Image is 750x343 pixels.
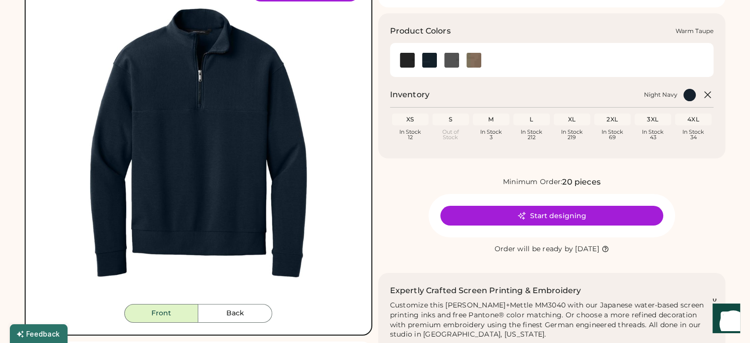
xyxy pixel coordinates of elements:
[703,299,746,341] iframe: Front Chat
[422,53,437,68] img: Night Navy Swatch Image
[562,176,600,188] div: 20 pieces
[440,206,663,226] button: Start designing
[434,129,467,140] div: Out of Stock
[444,53,459,68] div: Storm Grey
[394,115,427,123] div: XS
[390,285,581,297] h2: Expertly Crafted Screen Printing & Embroidery
[644,91,678,99] div: Night Navy
[556,115,588,123] div: XL
[434,115,467,123] div: S
[677,115,710,123] div: 4XL
[515,129,548,140] div: In Stock 212
[596,115,629,123] div: 2XL
[575,244,599,254] div: [DATE]
[495,244,573,254] div: Order will be ready by
[596,129,629,140] div: In Stock 69
[198,304,272,323] button: Back
[515,115,548,123] div: L
[475,129,507,140] div: In Stock 3
[637,129,669,140] div: In Stock 43
[124,304,198,323] button: Front
[556,129,588,140] div: In Stock 219
[400,53,415,68] div: Deep Black
[503,177,563,187] div: Minimum Order:
[677,129,710,140] div: In Stock 34
[390,89,429,101] h2: Inventory
[400,53,415,68] img: Deep Black Swatch Image
[466,53,481,68] img: Warm Taupe Swatch Image
[394,129,427,140] div: In Stock 12
[390,25,451,37] h3: Product Colors
[637,115,669,123] div: 3XL
[422,53,437,68] div: Night Navy
[475,115,507,123] div: M
[466,53,481,68] div: Warm Taupe
[676,27,714,35] div: Warm Taupe
[444,53,459,68] img: Storm Grey Swatch Image
[390,301,714,340] div: Customize this [PERSON_NAME]+Mettle MM3040 with our Japanese water-based screen printing inks and...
